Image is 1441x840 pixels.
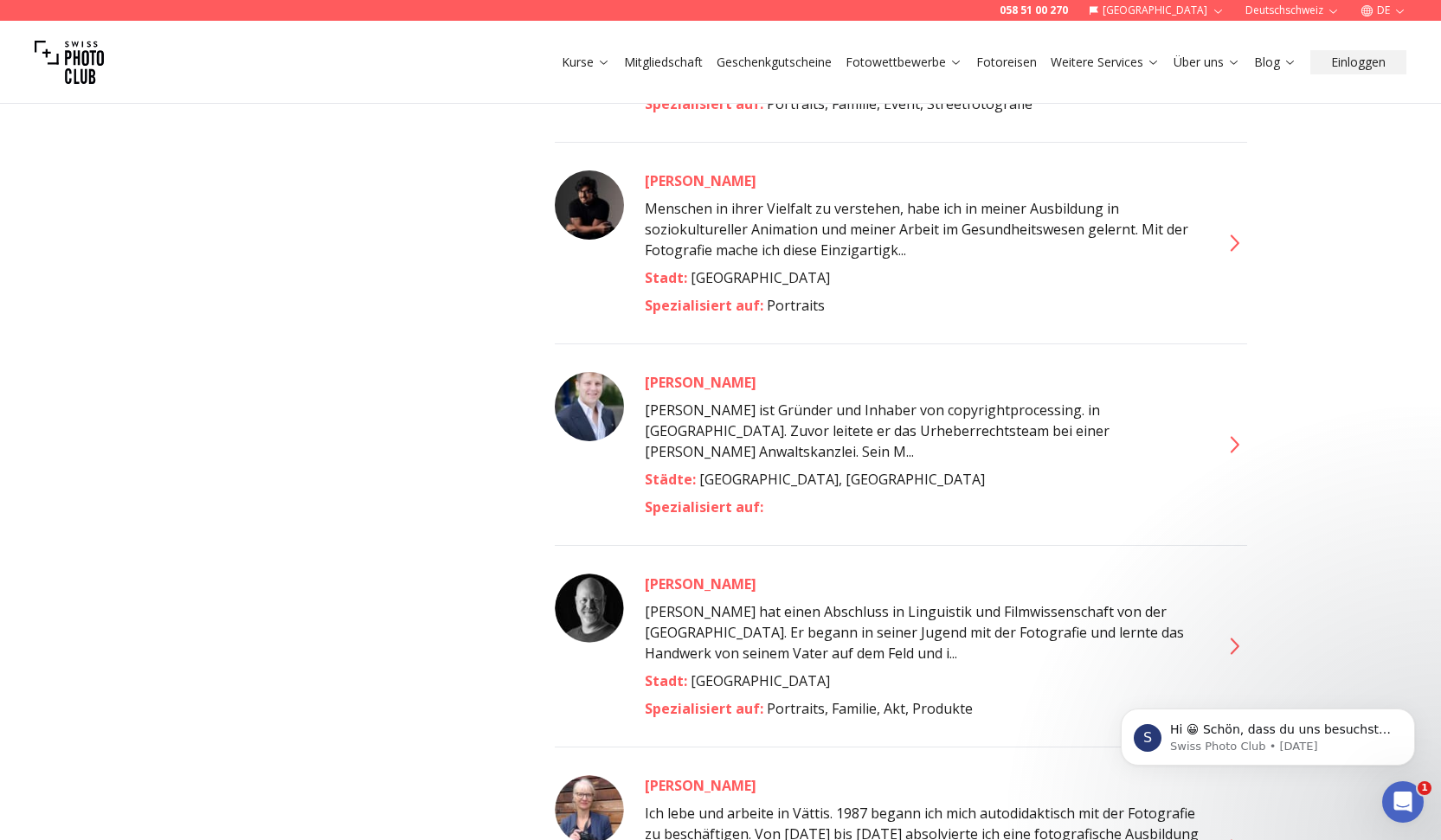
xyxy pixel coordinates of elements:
[969,50,1044,74] button: Fotoreisen
[846,54,962,71] a: Fotowettbewerbe
[1000,3,1068,17] a: 058 51 00 270
[1247,50,1303,74] button: Blog
[555,50,617,74] button: Kurse
[617,50,710,74] button: Mitgliedschaft
[645,602,1184,663] span: [PERSON_NAME] hat einen Abschluss in Linguistik und Filmwissenschaft von der [GEOGRAPHIC_DATA]. E...
[1382,781,1424,823] iframe: Intercom live chat
[645,699,767,718] span: Spezialisiert auf :
[645,775,1199,796] a: [PERSON_NAME]
[645,268,691,287] span: Stadt :
[555,574,624,643] img: Jürgen Atzgerstorfer
[710,50,839,74] button: Geschenkgutscheine
[839,50,969,74] button: Fotowettbewerbe
[1095,672,1441,793] iframe: Intercom notifications message
[1044,50,1167,74] button: Weitere Services
[976,54,1037,71] a: Fotoreisen
[1174,54,1240,71] a: Über uns
[645,295,1199,316] div: Portraits
[35,28,104,97] img: Swiss photo club
[645,296,767,315] span: Spezialisiert auf :
[624,54,703,71] a: Mitgliedschaft
[645,670,1199,691] div: [GEOGRAPHIC_DATA]
[645,698,1199,719] div: Portraits, Familie, Akt, Produkte
[645,170,1199,191] a: [PERSON_NAME]
[645,497,763,516] span: Spezialisiert auf :
[645,372,1199,393] a: [PERSON_NAME]
[645,469,1199,490] div: [GEOGRAPHIC_DATA], [GEOGRAPHIC_DATA]
[555,170,624,240] img: Juan Aramayo
[1051,54,1160,71] a: Weitere Services
[555,372,624,441] img: Julian Stöckli
[645,470,699,489] span: Städte :
[1418,781,1431,795] span: 1
[717,54,832,71] a: Geschenkgutscheine
[1167,50,1247,74] button: Über uns
[1310,50,1406,74] button: Einloggen
[645,199,1188,260] span: Menschen in ihrer Vielfalt zu verstehen, habe ich in meiner Ausbildung in soziokultureller Animat...
[562,54,610,71] a: Kurse
[645,94,767,113] span: Spezialisiert auf :
[1254,54,1296,71] a: Blog
[645,401,1110,461] span: [PERSON_NAME] ist Gründer und Inhaber von copyrightprocessing. in [GEOGRAPHIC_DATA]. Zuvor leitet...
[645,93,1199,114] div: Portraits, Familie, Event, Streetfotografie
[645,671,691,690] span: Stadt :
[645,267,1199,288] div: [GEOGRAPHIC_DATA]
[645,574,1199,594] a: [PERSON_NAME]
